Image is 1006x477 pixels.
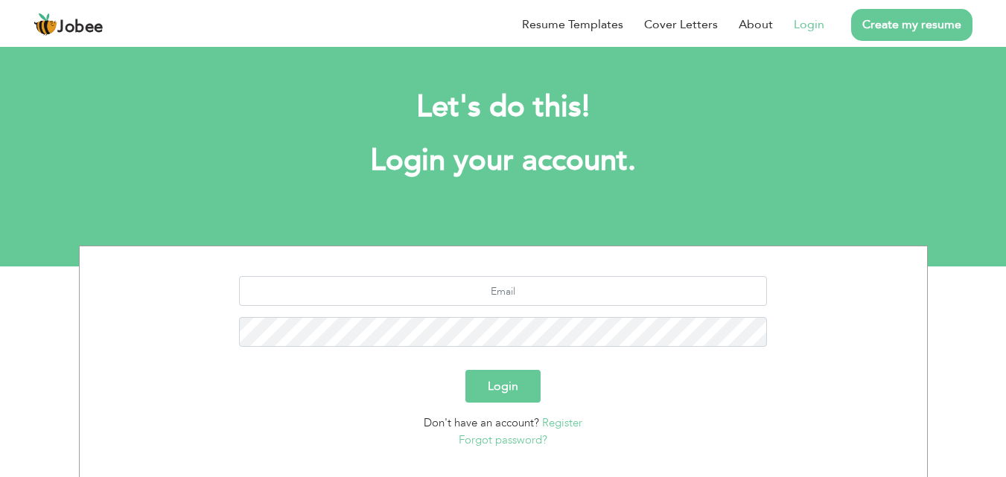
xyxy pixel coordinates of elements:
[542,415,582,430] a: Register
[101,141,905,180] h1: Login your account.
[424,415,539,430] span: Don't have an account?
[794,16,824,33] a: Login
[465,370,541,403] button: Login
[34,13,104,36] a: Jobee
[101,88,905,127] h2: Let's do this!
[239,276,767,306] input: Email
[522,16,623,33] a: Resume Templates
[459,432,547,447] a: Forgot password?
[644,16,718,33] a: Cover Letters
[57,19,104,36] span: Jobee
[851,9,972,41] a: Create my resume
[739,16,773,33] a: About
[34,13,57,36] img: jobee.io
